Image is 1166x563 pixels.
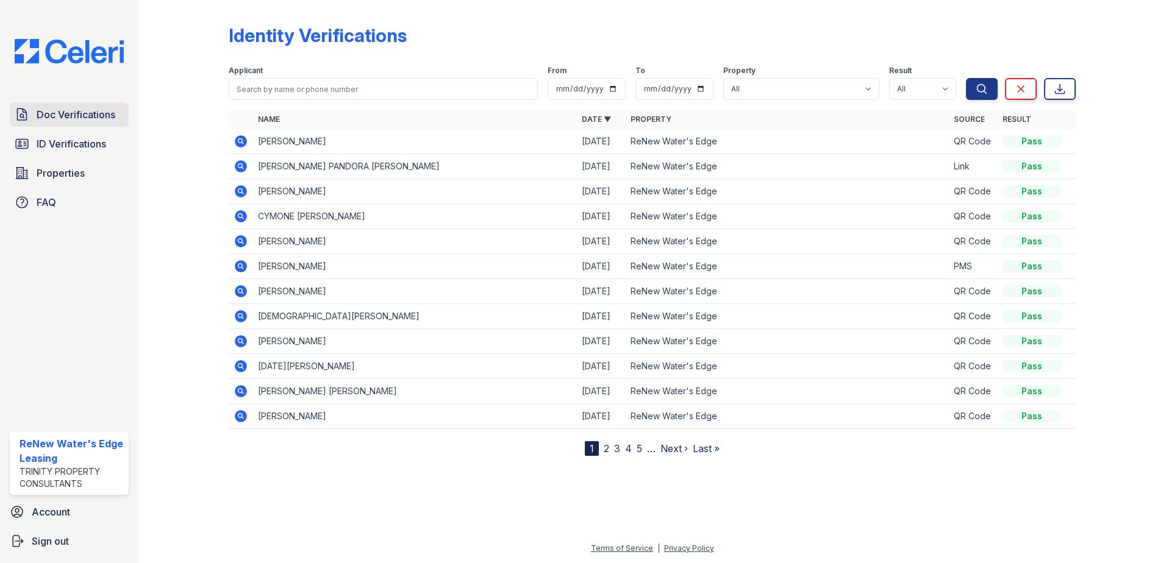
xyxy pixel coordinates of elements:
td: [PERSON_NAME] [253,229,577,254]
td: ReNew Water's Edge [626,229,950,254]
a: Properties [10,161,129,185]
td: [PERSON_NAME] [253,179,577,204]
td: [DATE] [577,254,626,279]
div: Pass [1003,260,1061,272]
div: Pass [1003,385,1061,397]
div: | [657,544,660,553]
div: Pass [1003,235,1061,247]
label: Property [723,66,756,76]
a: 3 [614,442,620,455]
td: [PERSON_NAME] [PERSON_NAME] [253,379,577,404]
a: Date ▼ [582,115,611,124]
a: Result [1003,115,1031,124]
td: [DATE] [577,379,626,404]
td: [PERSON_NAME] [253,254,577,279]
td: ReNew Water's Edge [626,129,950,154]
div: 1 [585,441,599,456]
td: QR Code [949,304,998,329]
a: Next › [660,442,688,455]
td: ReNew Water's Edge [626,154,950,179]
a: Account [5,500,134,524]
td: ReNew Water's Edge [626,304,950,329]
div: Pass [1003,310,1061,322]
td: [DATE] [577,229,626,254]
a: FAQ [10,190,129,214]
td: [DATE] [577,404,626,429]
a: 5 [637,442,642,455]
a: Property [631,115,671,124]
div: Identity Verifications [229,24,407,46]
td: [DATE] [577,279,626,304]
td: [DATE] [577,304,626,329]
label: Applicant [229,66,263,76]
a: 2 [604,442,609,455]
div: Pass [1003,135,1061,147]
td: QR Code [949,229,998,254]
span: Properties [37,166,85,180]
a: Terms of Service [591,544,653,553]
td: [PERSON_NAME] PANDORA [PERSON_NAME] [253,154,577,179]
td: QR Code [949,354,998,379]
td: ReNew Water's Edge [626,254,950,279]
label: Result [889,66,912,76]
span: FAQ [37,195,56,210]
td: ReNew Water's Edge [626,179,950,204]
td: QR Code [949,279,998,304]
td: [DATE] [577,154,626,179]
td: [DATE] [577,129,626,154]
span: Doc Verifications [37,107,115,122]
td: [DATE] [577,354,626,379]
td: [DATE] [577,204,626,229]
td: QR Code [949,129,998,154]
div: Pass [1003,285,1061,297]
td: [DATE][PERSON_NAME] [253,354,577,379]
td: QR Code [949,379,998,404]
span: ID Verifications [37,136,106,151]
td: QR Code [949,404,998,429]
img: CE_Logo_Blue-a8612792a0a2168367f1c8372b55b34899dd931a85d93a1a3d3e32e68fde9ad4.png [5,39,134,63]
td: PMS [949,254,998,279]
span: Sign out [32,534,69,548]
td: [PERSON_NAME] [253,279,577,304]
td: ReNew Water's Edge [626,329,950,354]
td: [DATE] [577,329,626,354]
td: ReNew Water's Edge [626,404,950,429]
a: Last » [693,442,720,455]
a: 4 [625,442,632,455]
span: Account [32,505,70,519]
div: Pass [1003,185,1061,197]
div: Pass [1003,360,1061,372]
td: ReNew Water's Edge [626,279,950,304]
td: QR Code [949,204,998,229]
span: … [647,441,656,456]
td: QR Code [949,329,998,354]
a: Name [258,115,280,124]
td: ReNew Water's Edge [626,379,950,404]
a: Source [954,115,985,124]
td: ReNew Water's Edge [626,204,950,229]
td: ReNew Water's Edge [626,354,950,379]
div: Trinity Property Consultants [20,466,124,490]
td: CYMONE [PERSON_NAME] [253,204,577,229]
a: Privacy Policy [664,544,714,553]
td: [PERSON_NAME] [253,329,577,354]
input: Search by name or phone number [229,78,538,100]
label: To [635,66,645,76]
div: Pass [1003,160,1061,172]
td: [DATE] [577,179,626,204]
div: ReNew Water's Edge Leasing [20,436,124,466]
td: Link [949,154,998,179]
a: Doc Verifications [10,102,129,127]
div: Pass [1003,335,1061,347]
td: QR Code [949,179,998,204]
div: Pass [1003,210,1061,222]
td: [PERSON_NAME] [253,404,577,429]
td: [DEMOGRAPHIC_DATA][PERSON_NAME] [253,304,577,329]
label: From [548,66,567,76]
a: Sign out [5,529,134,553]
td: [PERSON_NAME] [253,129,577,154]
a: ID Verifications [10,132,129,156]
div: Pass [1003,410,1061,422]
